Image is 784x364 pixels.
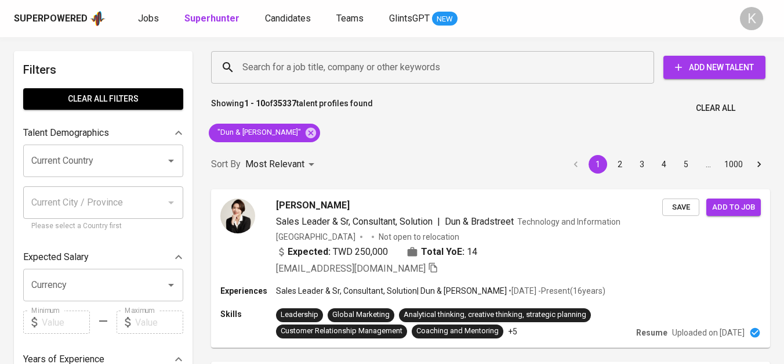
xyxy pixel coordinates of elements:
nav: pagination navigation [565,155,770,174]
span: NEW [432,13,458,25]
span: Dun & Bradstreet [445,216,514,227]
div: Leadership [281,309,318,320]
a: GlintsGPT NEW [389,12,458,26]
p: Sales Leader & Sr, Consultant, Solution | Dun & [PERSON_NAME] [276,285,507,297]
button: Go to next page [750,155,768,174]
a: Superhunter [184,12,242,26]
div: Expected Salary [23,246,183,269]
a: [PERSON_NAME]Sales Leader & Sr, Consultant, Solution|Dun & BradstreetTechnology and Information[G... [211,189,770,348]
div: Most Relevant [245,154,318,175]
span: [PERSON_NAME] [276,199,350,212]
p: Not open to relocation [379,231,459,243]
span: Technology and Information [517,217,620,226]
button: Go to page 2 [611,155,629,174]
div: … [699,158,717,170]
img: d7fe22ca15520c2d06ac29618c207eb0.png [220,199,255,233]
span: GlintsGPT [389,13,430,24]
button: Go to page 3 [633,155,651,174]
p: • [DATE] - Present ( 16 years ) [507,285,605,297]
button: Go to page 1000 [721,155,746,174]
p: Experiences [220,285,276,297]
button: Go to page 4 [655,155,673,174]
p: +5 [508,326,517,337]
button: Go to page 5 [677,155,695,174]
p: Uploaded on [DATE] [672,327,745,338]
span: Candidates [265,13,311,24]
div: K [740,7,763,30]
span: Save [668,201,694,214]
button: Clear All [691,98,740,119]
h6: Filters [23,60,183,79]
p: Please select a Country first [31,221,175,232]
a: Jobs [138,12,161,26]
input: Value [42,311,90,334]
a: Candidates [265,12,313,26]
button: Add to job [706,199,761,217]
b: Superhunter [184,13,239,24]
b: 1 - 10 [244,99,265,108]
div: Global Marketing [332,309,390,320]
span: [EMAIL_ADDRESS][DOMAIN_NAME] [276,263,426,274]
div: TWD 250,000 [276,245,388,259]
div: Superpowered [14,12,88,26]
button: Open [163,153,179,169]
input: Value [135,311,183,334]
b: Expected: [288,245,331,259]
b: 35337 [273,99,296,108]
span: Jobs [138,13,159,24]
span: | [437,215,440,229]
img: app logo [90,10,106,27]
div: Customer Relationship Management [281,326,402,337]
span: Clear All filters [32,92,174,106]
p: Talent Demographics [23,126,109,140]
div: [GEOGRAPHIC_DATA] [276,231,355,243]
p: Skills [220,308,276,320]
span: 14 [467,245,477,259]
p: Resume [636,327,667,338]
p: Most Relevant [245,157,304,171]
span: Add to job [712,201,755,214]
button: Open [163,277,179,293]
div: Analytical thinking, creative thinking, strategic planning [404,309,586,320]
button: Save [662,199,699,217]
a: Superpoweredapp logo [14,10,106,27]
button: Add New Talent [663,56,765,79]
span: Teams [336,13,364,24]
b: Total YoE: [421,245,464,259]
span: Clear All [696,101,735,116]
a: Teams [336,12,366,26]
div: Coaching and Mentoring [416,326,499,337]
div: Talent Demographics [23,121,183,145]
p: Showing of talent profiles found [211,98,373,119]
button: page 1 [589,155,607,174]
span: Add New Talent [673,60,756,75]
div: "Dun & [PERSON_NAME]" [209,124,320,142]
span: "Dun & [PERSON_NAME]" [209,127,308,138]
p: Expected Salary [23,250,89,264]
button: Clear All filters [23,88,183,110]
p: Sort By [211,157,241,171]
span: Sales Leader & Sr, Consultant, Solution [276,216,433,227]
